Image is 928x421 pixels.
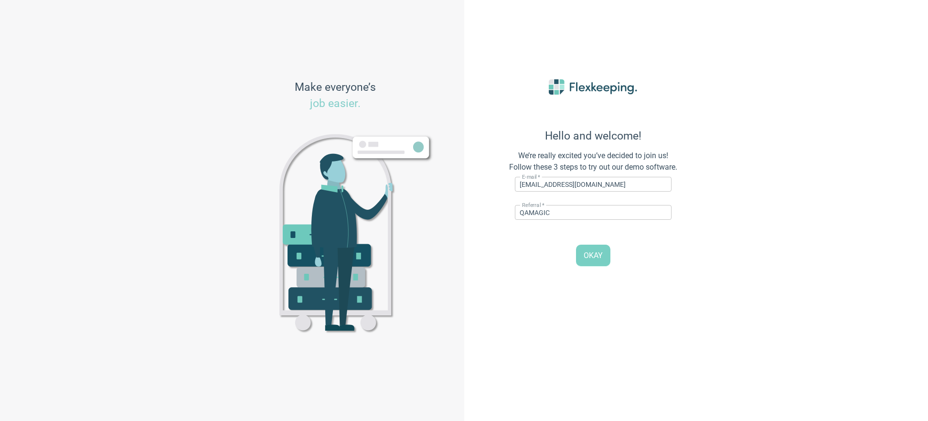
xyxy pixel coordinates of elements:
[584,250,603,261] span: OKAY
[488,130,698,142] span: Hello and welcome!
[488,150,698,173] span: We’re really excited you’ve decided to join us! Follow these 3 steps to try out our demo software.
[310,97,361,110] span: job easier.
[295,79,376,113] span: Make everyone’s
[576,245,610,266] button: OKAY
